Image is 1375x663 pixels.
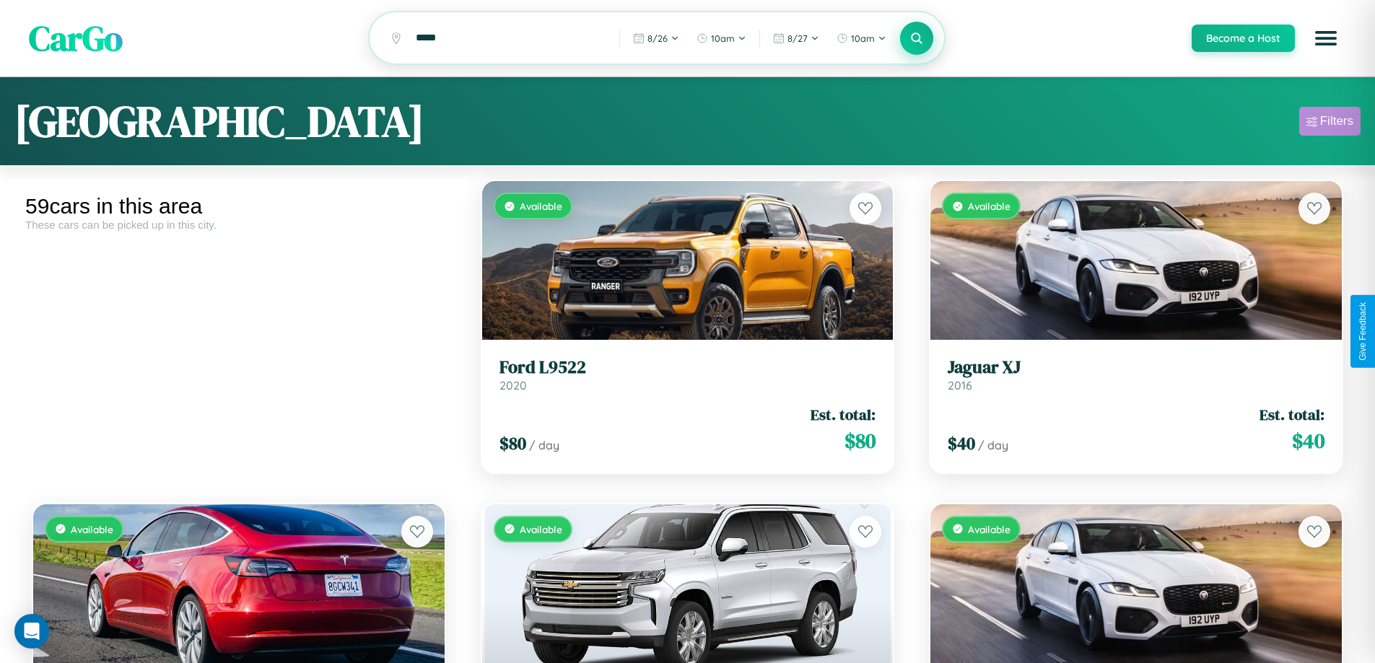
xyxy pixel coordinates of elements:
button: 8/26 [626,27,686,50]
span: $ 40 [1292,426,1324,455]
button: Open menu [1306,18,1346,58]
span: Available [520,200,562,212]
span: Available [968,523,1010,535]
span: $ 40 [948,431,975,455]
span: Available [520,523,562,535]
span: 8 / 27 [787,32,808,44]
span: 8 / 26 [647,32,668,44]
span: 10am [851,32,875,44]
div: Give Feedback [1358,302,1368,361]
button: 8/27 [766,27,826,50]
span: Available [968,200,1010,212]
h3: Ford L9522 [499,357,876,378]
div: Open Intercom Messenger [14,614,49,649]
h1: [GEOGRAPHIC_DATA] [14,92,424,151]
a: Ford L95222020 [499,357,876,392]
span: / day [978,438,1008,452]
span: $ 80 [844,426,876,455]
span: Available [71,523,113,535]
span: 10am [711,32,735,44]
span: / day [529,438,559,452]
a: Jaguar XJ2016 [948,357,1324,392]
button: Become a Host [1192,25,1295,52]
div: Filters [1320,114,1353,128]
span: CarGo [29,14,123,62]
div: 59 cars in this area [25,194,453,219]
div: These cars can be picked up in this city. [25,219,453,231]
span: Est. total: [1260,404,1324,425]
h3: Jaguar XJ [948,357,1324,378]
span: Est. total: [811,404,876,425]
button: 10am [829,27,894,50]
span: 2020 [499,378,527,392]
button: 10am [689,27,754,50]
span: 2016 [948,378,972,392]
span: $ 80 [499,431,526,455]
button: Filters [1299,107,1361,136]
